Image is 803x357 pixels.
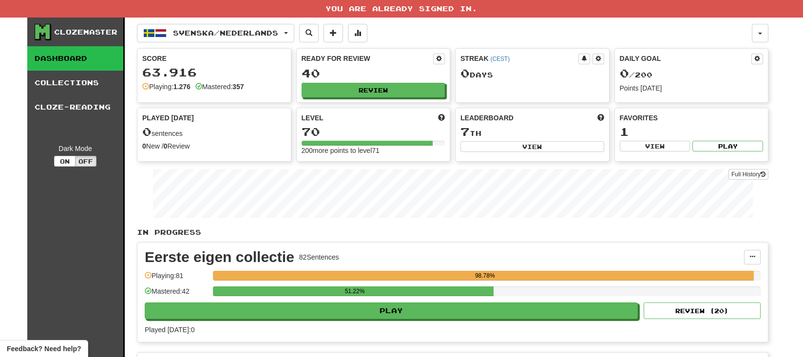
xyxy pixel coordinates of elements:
[145,286,208,302] div: Mastered: 42
[728,169,768,180] a: Full History
[54,27,117,37] div: Clozemaster
[75,156,96,167] button: Off
[644,302,761,319] button: Review (20)
[460,54,578,63] div: Streak
[460,67,604,80] div: Day s
[490,56,510,62] a: (CEST)
[145,326,194,334] span: Played [DATE]: 0
[302,113,324,123] span: Level
[142,126,286,138] div: sentences
[137,24,294,42] button: Svenska/Nederlands
[620,141,690,151] button: View
[173,83,191,91] strong: 1.276
[54,156,76,167] button: On
[460,125,470,138] span: 7
[232,83,244,91] strong: 357
[216,286,493,296] div: 51.22%
[142,82,191,92] div: Playing:
[302,146,445,155] div: 200 more points to level 71
[302,83,445,97] button: Review
[302,126,445,138] div: 70
[7,344,81,354] span: Open feedback widget
[460,141,604,152] button: View
[27,46,123,71] a: Dashboard
[27,71,123,95] a: Collections
[145,250,294,264] div: Eerste eigen collectie
[35,144,116,153] div: Dark Mode
[142,54,286,63] div: Score
[145,302,638,319] button: Play
[620,71,652,79] span: / 200
[460,66,470,80] span: 0
[620,66,629,80] span: 0
[216,271,754,281] div: 98.78%
[324,24,343,42] button: Add sentence to collection
[27,95,123,119] a: Cloze-Reading
[137,227,768,237] p: In Progress
[142,66,286,78] div: 63.916
[302,54,434,63] div: Ready for Review
[142,141,286,151] div: New / Review
[145,271,208,287] div: Playing: 81
[620,54,752,64] div: Daily Goal
[142,142,146,150] strong: 0
[299,252,339,262] div: 82 Sentences
[142,113,194,123] span: Played [DATE]
[460,113,514,123] span: Leaderboard
[692,141,763,151] button: Play
[348,24,367,42] button: More stats
[620,113,764,123] div: Favorites
[299,24,319,42] button: Search sentences
[620,126,764,138] div: 1
[438,113,445,123] span: Score more points to level up
[173,29,278,37] span: Svenska / Nederlands
[620,83,764,93] div: Points [DATE]
[142,125,152,138] span: 0
[164,142,168,150] strong: 0
[460,126,604,138] div: th
[597,113,604,123] span: This week in points, UTC
[302,67,445,79] div: 40
[195,82,244,92] div: Mastered:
